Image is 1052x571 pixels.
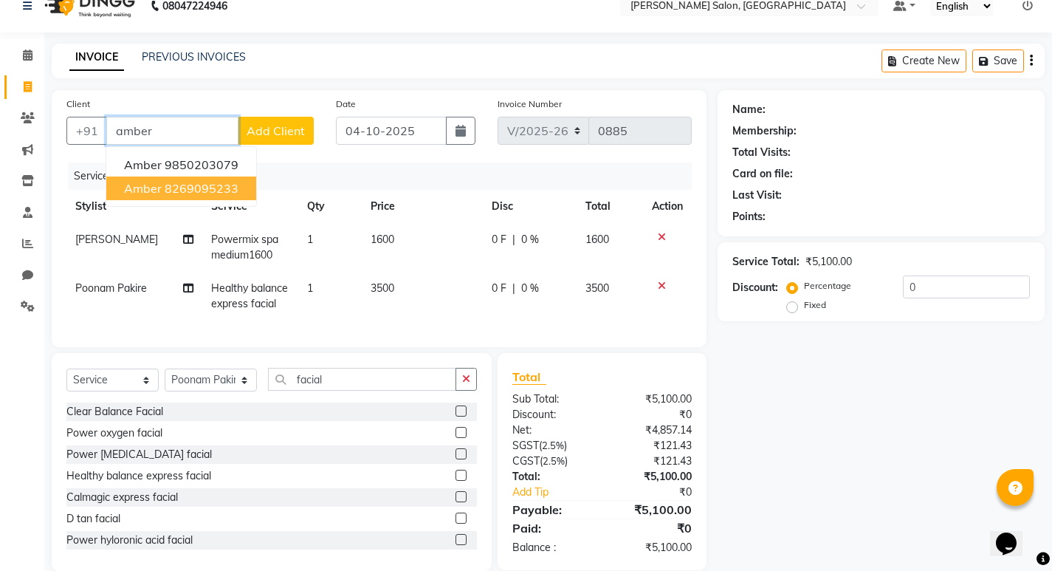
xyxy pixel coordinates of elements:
div: ₹121.43 [602,454,702,469]
span: Healthy balance express facial [211,281,288,310]
iframe: chat widget [990,512,1037,556]
div: Clear Balance Facial [66,404,163,420]
div: ₹5,100.00 [602,469,702,485]
span: 3500 [585,281,609,295]
div: Discount: [732,280,778,295]
div: ₹0 [602,407,702,423]
div: Power hyloronic acid facial [66,533,193,548]
div: ( ) [501,454,602,469]
div: Service Total: [732,254,800,270]
div: ₹121.43 [602,438,702,454]
div: Payable: [501,501,602,519]
button: Create New [881,49,966,72]
div: Paid: [501,519,602,537]
th: Total [577,190,642,223]
div: D tan facial [66,511,120,527]
label: Fixed [804,298,826,312]
span: Poonam Pakire [75,281,147,295]
span: 2.5% [542,440,564,451]
div: Discount: [501,407,602,423]
div: Calmagic express facial [66,490,178,505]
span: [PERSON_NAME] [75,233,158,246]
ngb-highlight: 8269095233 [165,181,238,196]
span: Amber [124,157,162,172]
th: Disc [483,190,577,223]
span: 0 F [492,232,506,247]
a: Add Tip [501,485,619,500]
div: Power oxygen facial [66,425,162,441]
button: Save [972,49,1024,72]
div: ₹4,857.14 [602,423,702,438]
div: Sub Total: [501,392,602,407]
span: 0 % [521,232,539,247]
div: Balance : [501,540,602,555]
span: 0 % [521,281,539,296]
div: Total: [501,469,602,485]
div: Power [MEDICAL_DATA] facial [66,447,212,462]
span: Powermix spa medium1600 [211,233,278,261]
span: CGST [512,454,540,468]
input: Search by Name/Mobile/Email/Code [106,117,238,145]
span: amber [124,181,162,196]
div: Net: [501,423,602,438]
th: Qty [298,190,362,223]
a: INVOICE [69,44,124,71]
span: 2.5% [543,455,565,467]
div: Total Visits: [732,145,791,160]
button: +91 [66,117,108,145]
div: Membership: [732,123,797,139]
div: Card on file: [732,166,793,182]
button: Add Client [238,117,314,145]
span: | [512,281,515,296]
label: Date [336,98,356,111]
div: Healthy balance express facial [66,468,211,484]
div: ₹0 [619,485,703,500]
th: Stylist [66,190,202,223]
span: 1 [307,233,313,246]
span: 3500 [371,281,394,295]
label: Percentage [804,279,851,293]
span: 1600 [585,233,609,246]
span: Total [512,369,546,385]
div: Points: [732,209,766,225]
div: Name: [732,102,766,117]
span: Add Client [247,123,305,138]
div: Last Visit: [732,188,782,203]
div: ₹5,100.00 [805,254,852,270]
a: PREVIOUS INVOICES [142,50,246,64]
div: ₹5,100.00 [602,540,702,555]
span: 1600 [371,233,394,246]
label: Client [66,98,90,111]
div: Services [68,163,703,190]
ngb-highlight: 9850203079 [165,157,238,172]
th: Price [362,190,482,223]
div: ( ) [501,438,602,454]
th: Action [643,190,692,223]
span: 0 F [492,281,506,296]
div: ₹5,100.00 [602,501,702,519]
input: Search or Scan [268,368,456,391]
span: SGST [512,439,539,452]
span: | [512,232,515,247]
div: ₹0 [602,519,702,537]
span: 1 [307,281,313,295]
div: ₹5,100.00 [602,392,702,407]
label: Invoice Number [498,98,562,111]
